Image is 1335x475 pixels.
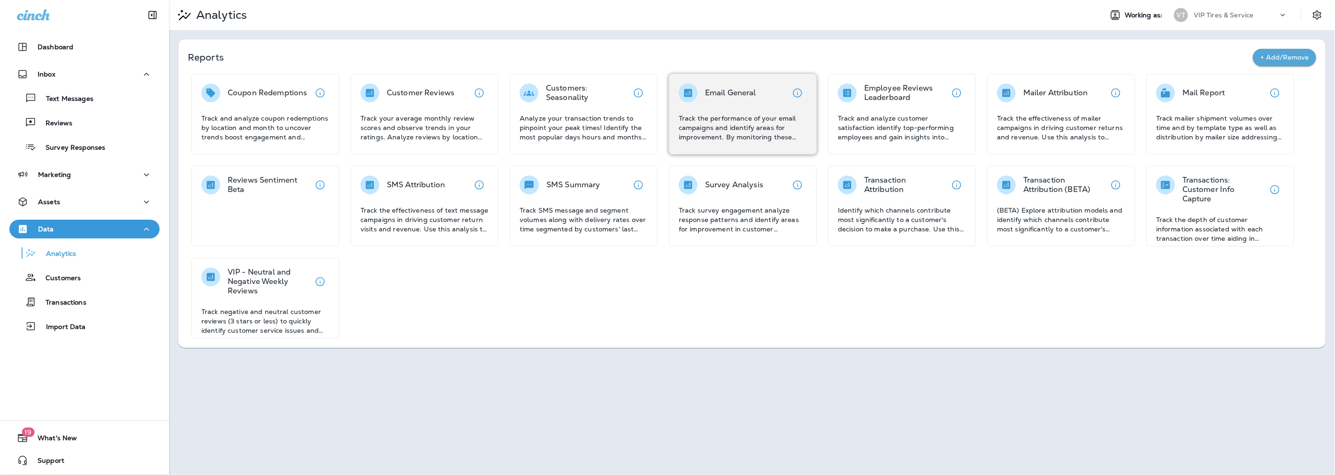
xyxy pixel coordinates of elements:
p: Mailer Attribution [1023,88,1088,98]
button: View details [629,84,648,102]
button: Collapse Sidebar [139,6,166,24]
button: Import Data [9,316,160,336]
p: Analytics [192,8,247,22]
p: Customers: Seasonality [546,84,629,102]
p: Employee Reviews Leaderboard [864,84,947,102]
p: Survey Responses [36,144,105,153]
p: Assets [38,198,60,206]
p: Analytics [37,250,76,259]
span: Support [28,457,64,468]
p: Import Data [37,323,86,332]
button: View details [788,176,807,194]
p: Identify which channels contribute most significantly to a customer's decision to make a purchase... [838,206,966,234]
p: Dashboard [38,43,73,51]
p: Data [38,225,54,233]
button: Analytics [9,243,160,263]
button: View details [1266,84,1284,102]
p: Reports [188,51,1253,64]
p: Track survey engagement analyze response patterns and identify areas for improvement in customer ... [679,206,807,234]
p: Track and analyze coupon redemptions by location and month to uncover trends boost engagement and... [201,114,330,142]
button: Assets [9,192,160,211]
button: Settings [1309,7,1326,23]
button: View details [629,176,648,194]
span: What's New [28,434,77,445]
button: View details [1106,176,1125,194]
p: VIP Tires & Service [1194,11,1254,19]
button: View details [1266,180,1284,199]
p: Track the effectiveness of mailer campaigns in driving customer returns and revenue. Use this ana... [997,114,1125,142]
button: Inbox [9,65,160,84]
button: View details [947,84,966,102]
p: Survey Analysis [705,180,763,190]
button: + Add/Remove [1253,49,1316,66]
p: VIP - Neutral and Negative Weekly Reviews [228,268,311,296]
p: Customers [36,274,81,283]
p: Text Messages [37,95,93,104]
p: Track the depth of customer information associated with each transaction over time aiding in asse... [1156,215,1284,243]
span: Working as: [1125,11,1165,19]
button: View details [311,176,330,194]
button: Support [9,451,160,470]
button: View details [311,84,330,102]
p: Analyze your transaction trends to pinpoint your peak times! Identify the most popular days hours... [520,114,648,142]
button: View details [947,176,966,194]
p: Transactions: Customer Info Capture [1182,176,1266,204]
button: View details [311,272,330,291]
p: SMS Attribution [387,180,445,190]
p: (BETA) Explore attribution models and identify which channels contribute most significantly to a ... [997,206,1125,234]
p: Track your average monthly review scores and observe trends in your ratings. Analyze reviews by l... [361,114,489,142]
p: Track negative and neutral customer reviews (3 stars or less) to quickly identify customer servic... [201,307,330,335]
button: Dashboard [9,38,160,56]
p: Customer Reviews [387,88,454,98]
button: View details [1106,84,1125,102]
p: Marketing [38,171,71,178]
p: Reviews Sentiment Beta [228,176,311,194]
button: Reviews [9,113,160,132]
button: 19What's New [9,429,160,447]
p: SMS Summary [546,180,600,190]
button: Transactions [9,292,160,312]
p: Email General [705,88,756,98]
p: Track SMS message and segment volumes along with delivery rates over time segmented by customers'... [520,206,648,234]
span: 19 [22,428,34,437]
button: Text Messages [9,88,160,108]
button: View details [470,176,489,194]
button: Customers [9,268,160,287]
p: Reviews [36,119,72,128]
p: Transactions [36,299,86,307]
p: Coupon Redemptions [228,88,307,98]
p: Transaction Attribution [864,176,947,194]
p: Track and analyze customer satisfaction identify top-performing employees and gain insights into ... [838,114,966,142]
p: Mail Report [1182,88,1225,98]
p: Track the effectiveness of text message campaigns in driving customer return visits and revenue. ... [361,206,489,234]
p: Transaction Attribution (BETA) [1023,176,1106,194]
p: Track mailer shipment volumes over time and by template type as well as distribution by mailer si... [1156,114,1284,142]
button: Marketing [9,165,160,184]
div: VT [1174,8,1188,22]
button: Survey Responses [9,137,160,157]
button: View details [788,84,807,102]
button: View details [470,84,489,102]
p: Inbox [38,70,55,78]
button: Data [9,220,160,238]
p: Track the performance of your email campaigns and identify areas for improvement. By monitoring t... [679,114,807,142]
